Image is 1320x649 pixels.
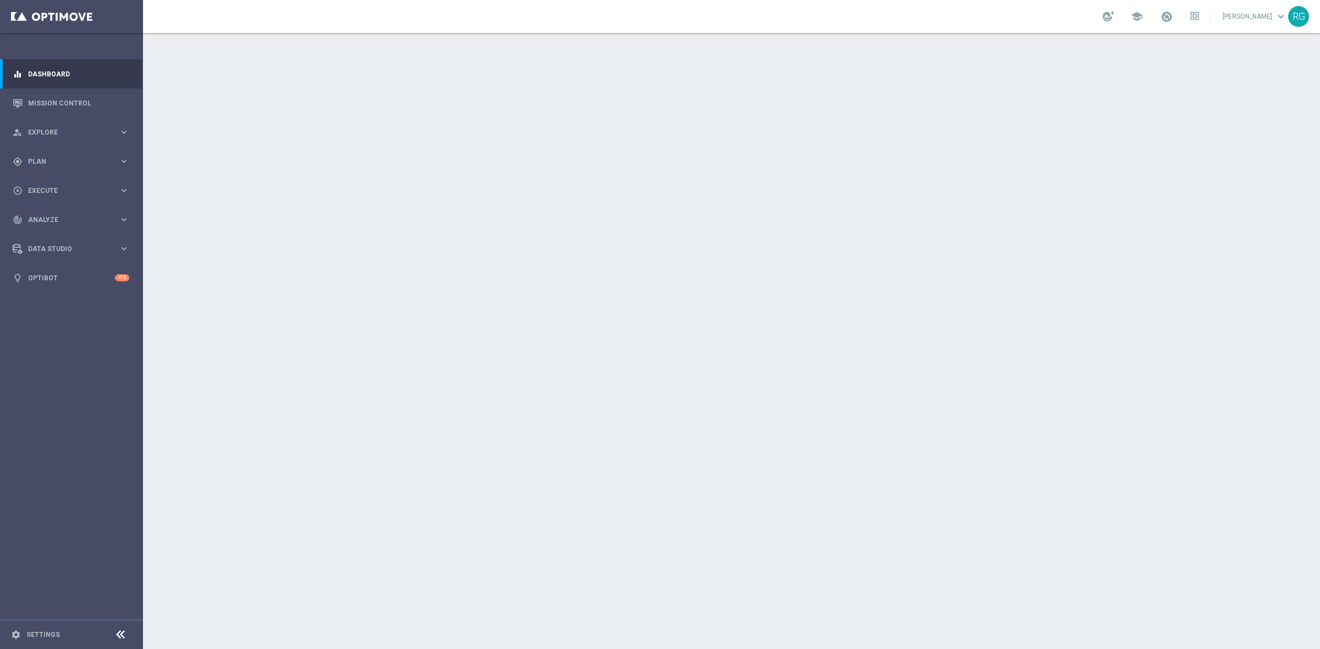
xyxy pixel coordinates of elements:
div: Dashboard [13,59,129,88]
div: Mission Control [13,88,129,118]
div: Execute [13,186,119,196]
a: Settings [26,631,60,638]
div: RG [1288,6,1309,27]
span: Data Studio [28,246,119,252]
button: equalizer Dashboard [12,70,130,79]
button: gps_fixed Plan keyboard_arrow_right [12,157,130,166]
a: Mission Control [28,88,129,118]
i: lightbulb [13,273,23,283]
i: keyboard_arrow_right [119,243,129,254]
a: Optibot [28,263,115,292]
span: school [1131,10,1143,23]
button: Data Studio keyboard_arrow_right [12,245,130,253]
span: Execute [28,187,119,194]
i: keyboard_arrow_right [119,127,129,137]
i: keyboard_arrow_right [119,214,129,225]
div: Data Studio [13,244,119,254]
button: lightbulb Optibot +10 [12,274,130,282]
button: play_circle_outline Execute keyboard_arrow_right [12,186,130,195]
span: Analyze [28,217,119,223]
i: gps_fixed [13,157,23,167]
button: Mission Control [12,99,130,108]
i: keyboard_arrow_right [119,185,129,196]
i: settings [11,630,21,640]
div: Plan [13,157,119,167]
div: +10 [115,274,129,281]
i: keyboard_arrow_right [119,156,129,167]
button: person_search Explore keyboard_arrow_right [12,128,130,137]
i: track_changes [13,215,23,225]
div: Optibot [13,263,129,292]
div: Analyze [13,215,119,225]
i: person_search [13,127,23,137]
div: Explore [13,127,119,137]
span: Explore [28,129,119,136]
a: [PERSON_NAME]keyboard_arrow_down [1222,8,1288,25]
i: equalizer [13,69,23,79]
a: Dashboard [28,59,129,88]
i: play_circle_outline [13,186,23,196]
span: keyboard_arrow_down [1275,10,1287,23]
span: Plan [28,158,119,165]
button: track_changes Analyze keyboard_arrow_right [12,215,130,224]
